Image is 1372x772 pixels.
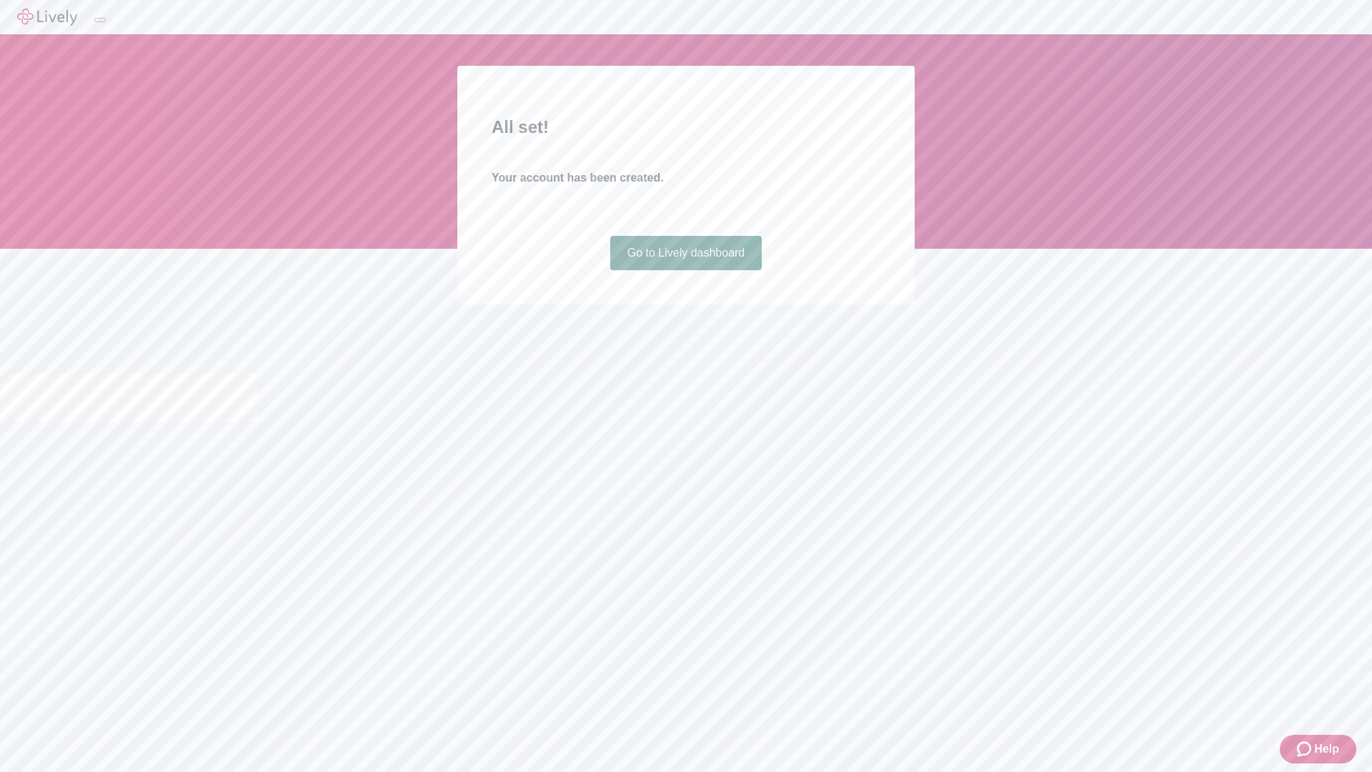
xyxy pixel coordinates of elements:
[492,169,880,187] h4: Your account has been created.
[1280,735,1356,763] button: Zendesk support iconHelp
[1314,741,1339,758] span: Help
[94,18,106,22] button: Log out
[610,236,762,270] a: Go to Lively dashboard
[492,114,880,140] h2: All set!
[17,9,77,26] img: Lively
[1297,741,1314,758] svg: Zendesk support icon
